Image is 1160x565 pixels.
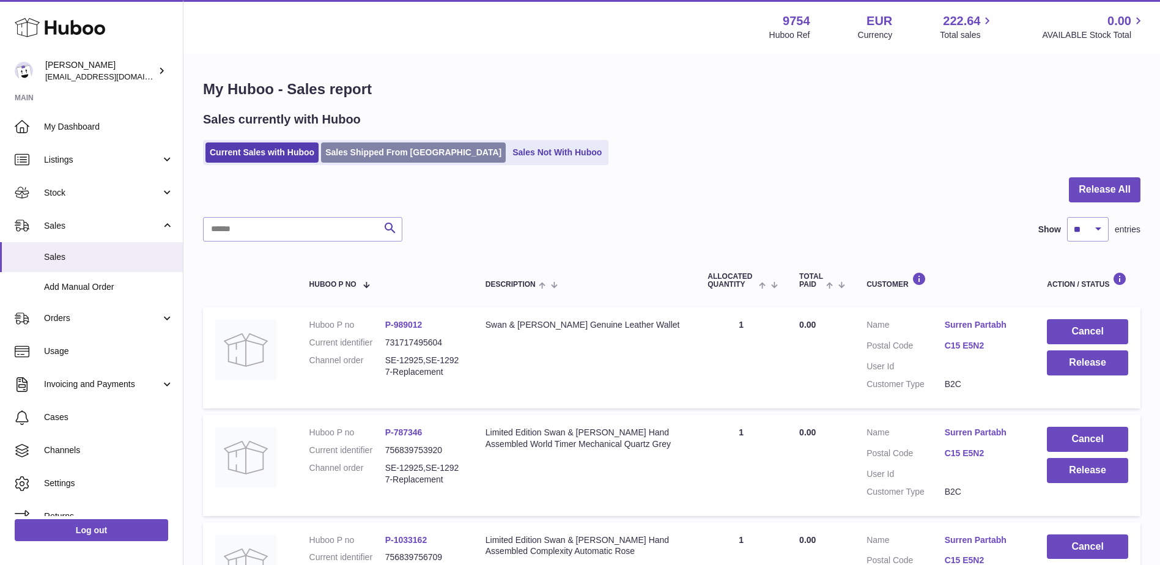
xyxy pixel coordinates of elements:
[385,427,423,437] a: P-787346
[44,312,161,324] span: Orders
[44,187,161,199] span: Stock
[799,320,816,330] span: 0.00
[1047,350,1128,375] button: Release
[945,319,1023,331] a: Surren Partabh
[945,340,1023,352] a: C15 E5N2
[385,535,427,545] a: P-1033162
[385,445,461,456] dd: 756839753920
[866,448,945,462] dt: Postal Code
[799,427,816,437] span: 0.00
[385,552,461,563] dd: 756839756709
[1069,177,1140,202] button: Release All
[940,29,994,41] span: Total sales
[385,462,461,486] dd: SE-12925,SE-12927-Replacement
[309,337,385,349] dt: Current identifier
[309,534,385,546] dt: Huboo P no
[1107,13,1131,29] span: 0.00
[945,534,1023,546] a: Surren Partabh
[44,478,174,489] span: Settings
[215,319,276,380] img: no-photo.jpg
[866,361,945,372] dt: User Id
[799,273,823,289] span: Total paid
[858,29,893,41] div: Currency
[945,448,1023,459] a: C15 E5N2
[321,142,506,163] a: Sales Shipped From [GEOGRAPHIC_DATA]
[385,355,461,378] dd: SE-12925,SE-12927-Replacement
[866,486,945,498] dt: Customer Type
[205,142,319,163] a: Current Sales with Huboo
[866,468,945,480] dt: User Id
[866,427,945,441] dt: Name
[486,534,684,558] div: Limited Edition Swan & [PERSON_NAME] Hand Assembled Complexity Automatic Rose
[945,427,1023,438] a: Surren Partabh
[783,13,810,29] strong: 9754
[44,251,174,263] span: Sales
[943,13,980,29] span: 222.64
[309,355,385,378] dt: Channel order
[44,281,174,293] span: Add Manual Order
[203,111,361,128] h2: Sales currently with Huboo
[15,519,168,541] a: Log out
[385,337,461,349] dd: 731717495604
[486,319,684,331] div: Swan & [PERSON_NAME] Genuine Leather Wallet
[44,220,161,232] span: Sales
[866,379,945,390] dt: Customer Type
[215,427,276,488] img: no-photo.jpg
[695,307,787,408] td: 1
[385,320,423,330] a: P-989012
[44,345,174,357] span: Usage
[940,13,994,41] a: 222.64 Total sales
[1047,427,1128,452] button: Cancel
[1047,534,1128,559] button: Cancel
[309,462,385,486] dt: Channel order
[309,281,356,289] span: Huboo P no
[945,486,1023,498] dd: B2C
[44,511,174,522] span: Returns
[799,535,816,545] span: 0.00
[486,281,536,289] span: Description
[866,340,945,355] dt: Postal Code
[44,379,161,390] span: Invoicing and Payments
[866,272,1022,289] div: Customer
[309,427,385,438] dt: Huboo P no
[1047,272,1128,289] div: Action / Status
[707,273,755,289] span: ALLOCATED Quantity
[44,412,174,423] span: Cases
[44,445,174,456] span: Channels
[45,72,180,81] span: [EMAIL_ADDRESS][DOMAIN_NAME]
[866,319,945,334] dt: Name
[44,154,161,166] span: Listings
[508,142,606,163] a: Sales Not With Huboo
[309,319,385,331] dt: Huboo P no
[486,427,684,450] div: Limited Edition Swan & [PERSON_NAME] Hand Assembled World Timer Mechanical Quartz Grey
[309,445,385,456] dt: Current identifier
[769,29,810,41] div: Huboo Ref
[866,13,892,29] strong: EUR
[866,534,945,549] dt: Name
[1038,224,1061,235] label: Show
[695,415,787,516] td: 1
[1047,458,1128,483] button: Release
[45,59,155,83] div: [PERSON_NAME]
[44,121,174,133] span: My Dashboard
[203,79,1140,99] h1: My Huboo - Sales report
[1115,224,1140,235] span: entries
[309,552,385,563] dt: Current identifier
[1047,319,1128,344] button: Cancel
[15,62,33,80] img: info@fieldsluxury.london
[1042,29,1145,41] span: AVAILABLE Stock Total
[1042,13,1145,41] a: 0.00 AVAILABLE Stock Total
[945,379,1023,390] dd: B2C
